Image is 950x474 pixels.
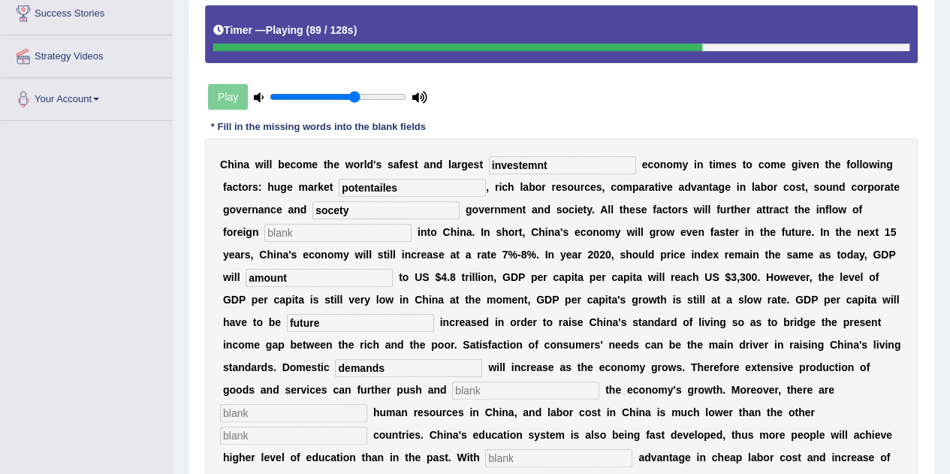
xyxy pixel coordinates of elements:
[556,204,562,216] b: s
[287,181,293,193] b: e
[701,204,704,216] b: i
[516,204,523,216] b: n
[220,427,367,445] input: blank
[238,181,242,193] b: t
[568,204,575,216] b: c
[740,204,746,216] b: e
[270,204,276,216] b: c
[590,181,596,193] b: e
[213,25,357,36] h5: Timer —
[314,181,318,193] b: r
[309,24,353,36] b: 89 / 128s
[684,181,691,193] b: d
[857,181,864,193] b: o
[583,204,587,216] b: t
[762,204,766,216] b: t
[716,159,725,171] b: m
[851,181,857,193] b: c
[682,204,688,216] b: s
[303,159,312,171] b: m
[623,181,632,193] b: m
[846,159,850,171] b: f
[421,226,427,238] b: n
[668,204,671,216] b: t
[760,181,767,193] b: b
[288,204,294,216] b: a
[485,449,632,467] input: blank
[828,204,831,216] b: l
[862,159,869,171] b: o
[647,159,653,171] b: c
[850,159,857,171] b: o
[880,181,884,193] b: r
[587,204,592,216] b: y
[632,181,639,193] b: p
[804,204,810,216] b: e
[223,204,230,216] b: g
[758,159,764,171] b: c
[252,226,259,238] b: n
[658,181,661,193] b: i
[798,204,804,216] b: h
[886,159,893,171] b: g
[327,159,333,171] b: h
[554,226,560,238] b: a
[890,181,894,193] b: t
[826,181,833,193] b: u
[608,204,611,216] b: l
[578,204,584,216] b: e
[360,159,363,171] b: r
[611,181,617,193] b: c
[409,159,415,171] b: s
[783,181,789,193] b: c
[252,181,258,193] b: s
[831,204,838,216] b: o
[242,204,248,216] b: e
[838,204,846,216] b: w
[789,181,796,193] b: o
[418,226,421,238] b: i
[252,204,258,216] b: n
[697,181,703,193] b: a
[691,181,697,193] b: v
[375,159,382,171] b: s
[839,181,846,193] b: d
[580,181,584,193] b: r
[335,359,482,377] input: blank
[430,159,436,171] b: n
[451,226,457,238] b: h
[662,204,668,216] b: c
[233,226,237,238] b: r
[223,181,227,193] b: f
[460,226,466,238] b: n
[264,159,267,171] b: i
[481,226,484,238] b: I
[473,159,479,171] b: s
[248,204,252,216] b: r
[816,204,819,216] b: i
[765,204,769,216] b: t
[479,159,483,171] b: t
[873,181,880,193] b: o
[519,226,523,238] b: t
[560,226,562,238] b: '
[731,159,737,171] b: s
[801,159,807,171] b: v
[264,204,270,216] b: n
[671,204,678,216] b: o
[773,204,779,216] b: a
[430,226,437,238] b: o
[635,204,641,216] b: s
[472,226,475,238] b: .
[615,226,621,238] b: y
[834,159,840,171] b: e
[276,204,282,216] b: e
[832,181,839,193] b: n
[544,204,550,216] b: d
[726,204,730,216] b: r
[755,181,761,193] b: a
[232,181,238,193] b: c
[716,204,720,216] b: f
[523,181,529,193] b: a
[825,204,829,216] b: f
